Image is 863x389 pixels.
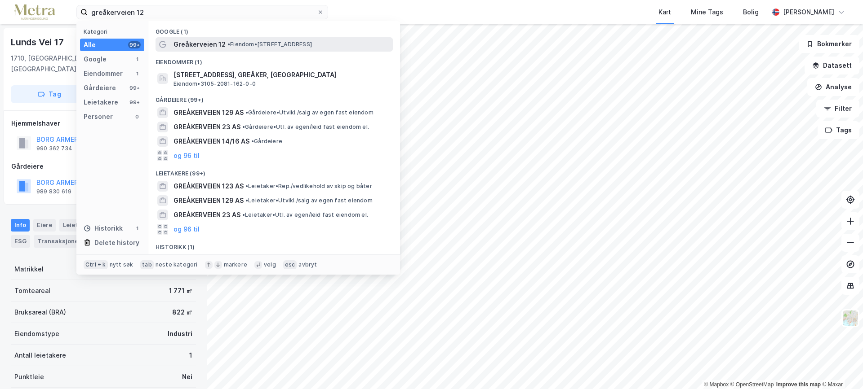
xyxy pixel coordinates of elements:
span: Gårdeiere • Utvikl./salg av egen fast eiendom [245,109,374,116]
div: 99+ [128,41,141,48]
div: Matrikkel [14,264,44,275]
div: Transaksjoner [34,235,95,248]
img: Z [842,310,859,327]
a: OpenStreetMap [730,381,774,388]
div: markere [224,261,247,268]
div: nytt søk [110,261,133,268]
div: 99+ [128,99,141,106]
div: 1710, [GEOGRAPHIC_DATA], [GEOGRAPHIC_DATA] [11,53,138,74]
input: Søk på adresse, matrikkel, gårdeiere, leietakere eller personer [88,5,317,19]
div: 989 830 619 [36,188,71,195]
button: og 96 til [173,150,200,161]
span: • [242,211,245,218]
div: Eiendommer [84,68,123,79]
span: GREÅKERVEIEN 14/16 AS [173,136,249,147]
button: Filter [816,100,859,118]
span: • [227,41,230,48]
span: • [245,197,248,204]
button: Analyse [807,78,859,96]
div: Google [84,54,107,65]
div: tab [140,260,154,269]
div: Google (1) [148,21,400,37]
div: velg [264,261,276,268]
div: Industri [168,328,192,339]
iframe: Chat Widget [818,346,863,389]
div: 822 ㎡ [172,307,192,318]
div: 99+ [128,84,141,92]
div: Nei [182,372,192,382]
span: [STREET_ADDRESS], GREÅKER, [GEOGRAPHIC_DATA] [173,70,389,80]
div: Leietakere [59,219,109,232]
div: avbryt [298,261,317,268]
button: og 96 til [173,224,200,235]
span: Gårdeiere [251,138,282,145]
span: Leietaker • Utvikl./salg av egen fast eiendom [245,197,373,204]
div: Antall leietakere [14,350,66,361]
div: Historikk (1) [148,236,400,253]
a: Mapbox [704,381,729,388]
div: Kontrollprogram for chat [818,346,863,389]
div: ESG [11,235,30,248]
div: Alle [84,39,96,50]
div: 1 [133,225,141,232]
span: • [245,183,248,189]
div: 1 771 ㎡ [169,285,192,296]
button: Datasett [805,57,859,74]
button: Bokmerker [799,35,859,53]
button: Tags [818,121,859,139]
div: Mine Tags [691,7,723,17]
span: GREÅKERVEIEN 123 AS [173,181,244,192]
span: Gårdeiere • Utl. av egen/leid fast eiendom el. [242,123,369,131]
div: Gårdeiere [11,161,196,172]
div: Punktleie [14,372,44,382]
div: [PERSON_NAME] [783,7,834,17]
span: Leietaker • Rep./vedlikehold av skip og båter [245,183,372,190]
div: Leietakere [84,97,118,108]
span: • [242,123,245,130]
div: 1 [133,56,141,63]
span: GREÅKERVEIEN 23 AS [173,122,240,132]
span: GREÅKERVEIEN 23 AS [173,210,240,220]
span: Greåkerveien 12 [173,39,226,50]
div: 990 362 734 [36,145,72,152]
div: Historikk [84,223,123,234]
div: Lunds Vei 17 [11,35,66,49]
div: Info [11,219,30,232]
div: Bruksareal (BRA) [14,307,66,318]
div: Bolig [743,7,759,17]
div: 0 [133,113,141,120]
span: GREÅKERVEIEN 129 AS [173,107,244,118]
div: 1 [133,70,141,77]
div: Gårdeiere [84,83,116,93]
div: Gårdeiere (99+) [148,89,400,105]
div: Kart [658,7,671,17]
span: Eiendom • [STREET_ADDRESS] [227,41,312,48]
div: Eiendomstype [14,328,59,339]
div: esc [283,260,297,269]
div: Eiere [33,219,56,232]
span: Eiendom • 3105-2081-162-0-0 [173,80,256,87]
span: Leietaker • Utl. av egen/leid fast eiendom el. [242,211,368,219]
div: Kategori [84,28,144,35]
img: metra-logo.256734c3b2bbffee19d4.png [14,4,55,20]
div: Delete history [94,237,139,248]
span: GREÅKERVEIEN 129 AS [173,195,244,206]
div: Eiendommer (1) [148,52,400,68]
a: Improve this map [776,381,821,388]
div: Personer [84,111,113,122]
button: Tag [11,85,88,103]
span: • [245,109,248,116]
div: neste kategori [156,261,198,268]
div: Leietakere (99+) [148,163,400,179]
div: Tomteareal [14,285,50,296]
div: Ctrl + k [84,260,108,269]
span: • [251,138,254,144]
div: Hjemmelshaver [11,118,196,129]
div: 1 [189,350,192,361]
